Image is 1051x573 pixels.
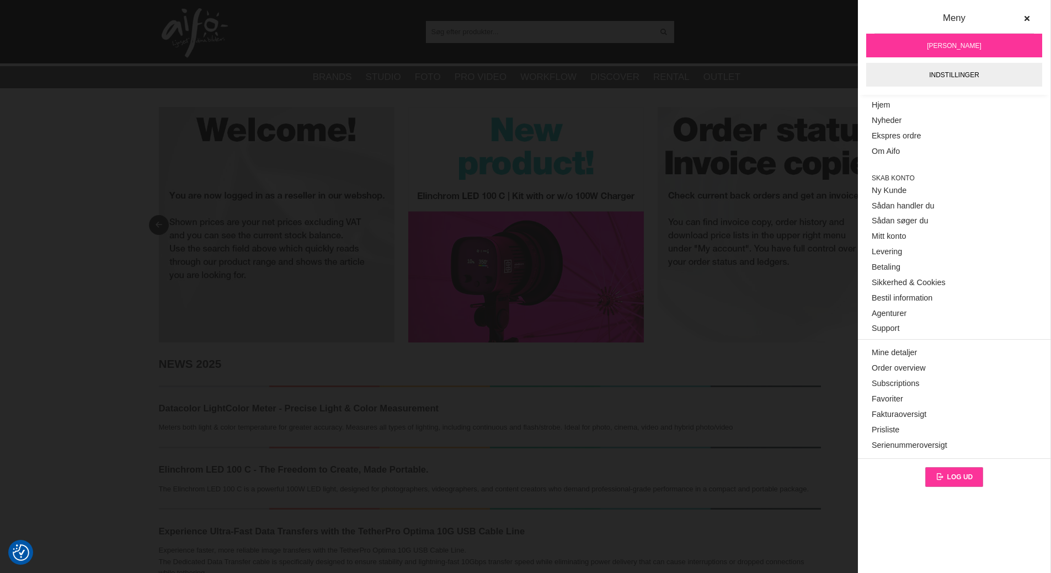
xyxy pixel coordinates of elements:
[703,70,740,84] a: Outlet
[872,244,1037,260] a: Levering
[159,508,821,510] img: NEWS!
[872,437,1037,453] a: Serienummeroversigt
[872,128,1037,144] a: Ekspres ordre
[874,11,1034,34] div: Meny
[159,422,821,433] p: Meters both light & color temperature for greater accuracy. Measures all types of lighting, inclu...
[159,107,394,342] img: Annonce:RET001 banner-resel-welcome-bgr.jpg
[590,70,639,84] a: Discover
[872,321,1037,336] a: Support
[925,467,984,487] a: Log ud
[872,376,1037,392] a: Subscriptions
[872,361,1037,376] a: Order overview
[947,473,973,481] span: Log ud
[159,356,821,372] h2: NEWS 2025
[872,198,1037,213] a: Sådan handler du
[313,70,352,84] a: Brands
[426,23,654,40] input: Søg efter produkter...
[455,70,506,84] a: Pro Video
[872,306,1037,322] a: Agenturer
[872,229,1037,244] a: Mitt konto
[149,215,169,235] button: Previous
[520,70,577,84] a: Workflow
[408,107,644,342] img: Annonce:RET008 banner-resel-new-LED100C.jpg
[872,144,1037,159] a: Om Aifo
[366,70,401,84] a: Studio
[927,41,981,51] span: [PERSON_NAME]
[159,526,525,537] strong: Experience Ultra-Fast Data Transfers with the TetherPro Optima 10G USB Cable Line
[872,213,1037,229] a: Sådan søger du
[159,385,821,387] img: NEWS!
[415,70,441,84] a: Foto
[13,543,29,563] button: Samtykkepræferencer
[159,484,821,495] p: The Elinchrom LED 100 C is a powerful 100W LED light, designed for photographers, videographers, ...
[872,345,1037,361] a: Mine detaljer
[872,291,1037,306] a: Bestil information
[872,275,1037,291] a: Sikkerhed & Cookies
[872,173,1037,183] span: Skab konto
[872,422,1037,438] a: Prisliste
[866,63,1042,87] a: Indstillinger
[872,98,1037,113] a: Hjem
[159,464,429,475] strong: Elinchrom LED 100 C - The Freedom to Create, Made Portable.
[162,8,228,58] img: logo.png
[872,260,1037,275] a: Betaling
[159,447,821,448] img: NEWS!
[872,113,1037,128] a: Nyheder
[872,392,1037,407] a: Favoriter
[159,403,439,414] strong: Datacolor LightColor Meter - Precise Light & Color Measurement
[872,183,1037,199] a: Ny Kunde
[658,107,893,342] img: Annonce:RET003 banner-resel-account-bgr.jpg
[13,544,29,561] img: Revisit consent button
[653,70,690,84] a: Rental
[872,407,1037,422] a: Fakturaoversigt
